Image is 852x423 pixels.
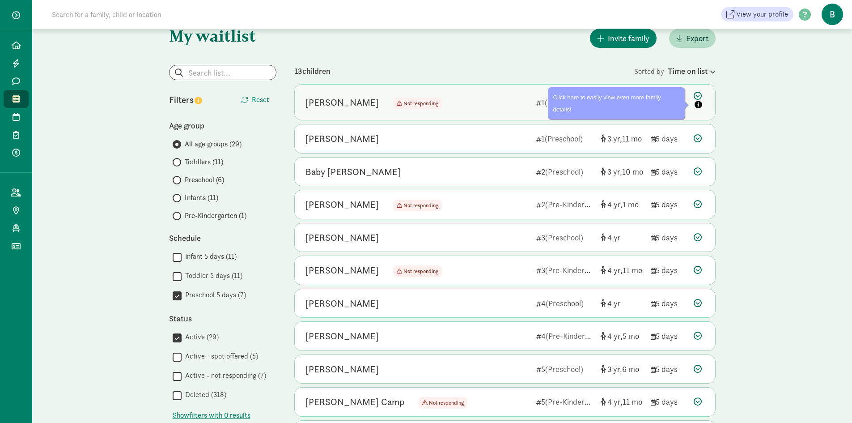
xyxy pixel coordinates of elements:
a: View your profile [721,7,793,21]
div: [object Object] [601,297,644,309]
div: [object Object] [601,330,644,342]
span: B [822,4,843,25]
span: Not responding [429,399,464,406]
span: 4 [607,232,621,243]
span: (Preschool) [545,364,583,374]
span: Show filters with 0 results [173,410,250,421]
label: Toddler 5 days (11) [182,270,242,281]
div: 4 [536,297,593,309]
div: [object Object] [601,396,644,408]
button: Invite family [590,29,657,48]
span: 4 [607,265,623,275]
span: Preschool (6) [185,175,224,185]
button: Export [669,29,716,48]
span: Invite family [608,32,649,44]
span: Not responding [403,268,438,275]
span: (Pre-Kindergarten) [545,397,609,407]
div: 5 days [651,264,687,276]
span: Not responding [403,100,438,107]
span: 4 [607,199,623,209]
div: 2 [536,198,593,210]
div: 5 days [651,363,687,375]
div: 5 days [651,166,687,178]
span: 11 [623,265,642,275]
input: Search list... [170,65,276,80]
div: Age group [169,120,276,132]
button: Showfilters with 0 results [173,410,250,421]
label: Deleted (318) [182,389,226,400]
div: Sophie Smith [305,263,379,278]
span: Not responding [393,98,442,109]
span: (Preschool) [545,167,583,177]
span: All age groups (29) [185,139,242,150]
div: [object Object] [601,198,644,210]
span: 1 [623,199,639,209]
span: (Pre-Kindergarten) [545,97,608,107]
div: 5 days [651,297,687,309]
div: 5 days [651,132,687,145]
span: (Preschool) [545,232,583,243]
iframe: Chat Widget [807,380,852,423]
div: Schedule [169,232,276,244]
div: Sorted by [634,65,716,77]
span: Export [686,32,708,44]
div: 1 [536,132,593,145]
span: Not responding [393,200,442,211]
span: Infants (11) [185,192,218,203]
span: Pre-Kindergarten (1) [185,210,246,221]
span: Not responding [393,265,442,277]
span: 10 [622,167,643,177]
span: Not responding [403,202,438,209]
span: Reset [252,94,269,105]
label: Active - spot offered (5) [182,351,258,362]
div: Ahmad Ferdaws sultani [305,329,379,343]
button: Reset [234,91,276,109]
div: 5 days [651,198,687,210]
span: Toddlers (11) [185,157,223,167]
div: 5 [536,363,593,375]
label: Active (29) [182,332,219,342]
span: (Preschool) [546,298,584,308]
span: 6 [622,364,639,374]
div: Baby Trimmell [305,165,401,179]
div: Time on list [668,65,716,77]
span: 11 [622,133,642,144]
div: Willow Underhill [305,95,379,110]
div: [object Object] [601,363,644,375]
div: [object Object] [601,264,644,276]
span: (Preschool) [545,133,583,144]
h1: My waitlist [169,27,276,45]
span: Not responding [419,397,467,409]
div: Benjamin Pressnall Titus [305,362,379,376]
div: Status [169,312,276,325]
div: 3 [536,231,593,244]
span: (Pre-Kindergarten) [546,331,609,341]
div: Skye Daley [305,132,379,146]
span: 3 [607,364,622,374]
div: 5 days [651,396,687,408]
div: 3 [536,264,593,276]
div: Azaia Camargo [305,296,379,311]
span: View your profile [736,9,788,20]
span: 4 [607,331,623,341]
span: 4 [607,298,621,308]
div: 13 children [294,65,634,77]
div: 4 [536,330,593,342]
div: 5 days [651,231,687,244]
label: Preschool 5 days (7) [182,290,246,300]
label: Infant 5 days (11) [182,251,237,262]
div: 5 days [651,330,687,342]
span: (Pre-Kindergarten) [545,199,609,209]
div: Filters [169,93,223,107]
div: 5 [536,396,593,408]
div: Walker Camp [305,395,404,409]
span: 3 [607,133,622,144]
span: 11 [623,397,642,407]
div: Elijah Anguiano-Lopez [305,231,379,245]
div: 1 [536,96,593,108]
span: 4 [607,397,623,407]
span: (Pre-Kindergarten) [545,265,609,275]
label: Active - not responding (7) [182,370,266,381]
div: [object Object] [601,231,644,244]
